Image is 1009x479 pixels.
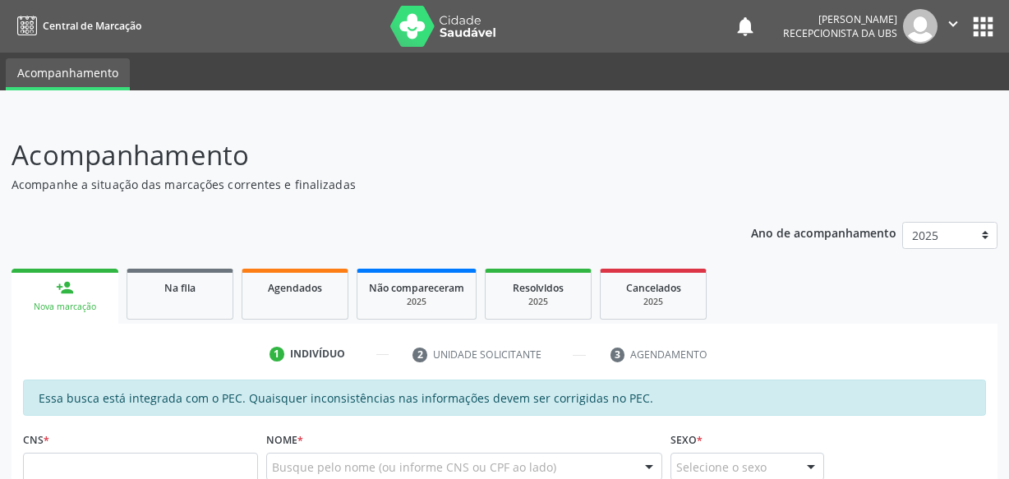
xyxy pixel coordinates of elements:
p: Acompanhamento [12,135,702,176]
div: 2025 [369,296,464,308]
label: Sexo [670,427,703,453]
i:  [944,15,962,33]
div: person_add [56,279,74,297]
img: img [903,9,938,44]
span: Busque pelo nome (ou informe CNS ou CPF ao lado) [272,458,556,476]
span: Cancelados [626,281,681,295]
div: Essa busca está integrada com o PEC. Quaisquer inconsistências nas informações devem ser corrigid... [23,380,986,416]
div: Nova marcação [23,301,107,313]
span: Agendados [268,281,322,295]
label: Nome [266,427,303,453]
div: 1 [270,347,284,362]
p: Ano de acompanhamento [751,222,896,242]
span: Na fila [164,281,196,295]
button: notifications [734,15,757,38]
span: Central de Marcação [43,19,141,33]
span: Resolvidos [513,281,564,295]
span: Recepcionista da UBS [783,26,897,40]
div: 2025 [497,296,579,308]
span: Não compareceram [369,281,464,295]
a: Acompanhamento [6,58,130,90]
button: apps [969,12,997,41]
div: 2025 [612,296,694,308]
a: Central de Marcação [12,12,141,39]
div: Indivíduo [290,347,345,362]
p: Acompanhe a situação das marcações correntes e finalizadas [12,176,702,193]
div: [PERSON_NAME] [783,12,897,26]
span: Selecione o sexo [676,458,767,476]
button:  [938,9,969,44]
